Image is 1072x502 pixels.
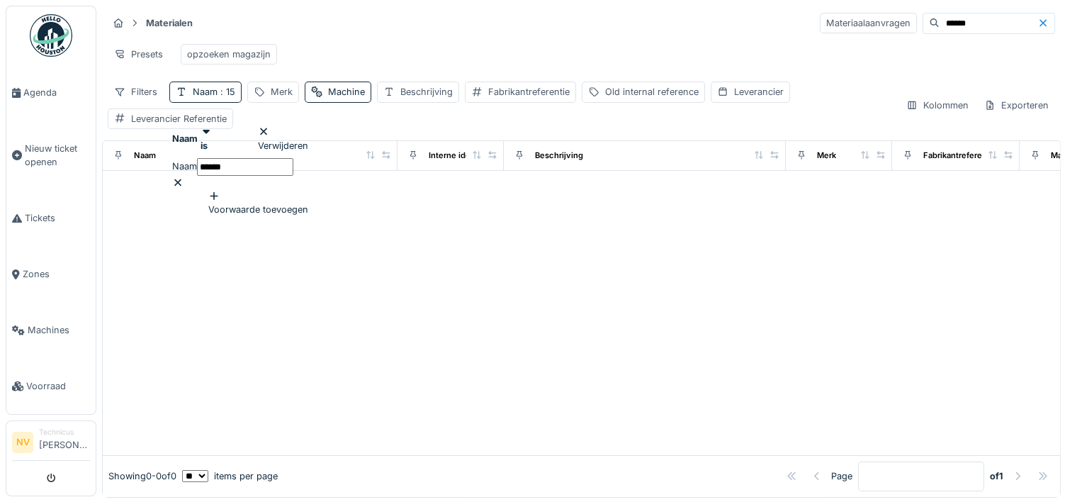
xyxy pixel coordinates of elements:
[25,211,90,225] span: Tickets
[734,85,784,99] div: Leverancier
[23,267,90,281] span: Zones
[820,13,917,33] div: Materiaalaanvragen
[900,95,975,116] div: Kolommen
[39,427,90,437] div: Technicus
[978,95,1055,116] div: Exporteren
[400,85,453,99] div: Beschrijving
[30,14,72,57] img: Badge_color-CXgf-gQk.svg
[488,85,570,99] div: Fabrikantreferentie
[172,160,197,173] label: Naam
[131,112,227,125] div: Leverancier Referentie
[990,469,1003,483] strong: of 1
[201,140,208,151] strong: is
[26,379,90,393] span: Voorraad
[218,87,235,97] span: : 15
[208,189,308,216] div: Voorwaarde toevoegen
[12,432,33,453] li: NV
[182,469,278,483] div: items per page
[108,44,169,65] div: Presets
[108,82,164,102] div: Filters
[193,85,235,99] div: Naam
[817,150,836,162] div: Merk
[923,150,997,162] div: Fabrikantreferentie
[605,85,699,99] div: Old internal reference
[831,469,852,483] div: Page
[172,132,198,145] strong: Naam
[25,142,90,169] span: Nieuw ticket openen
[429,150,505,162] div: Interne identificator
[108,469,176,483] div: Showing 0 - 0 of 0
[140,16,198,30] strong: Materialen
[328,85,365,99] div: Machine
[39,427,90,457] li: [PERSON_NAME]
[187,48,271,61] div: opzoeken magazijn
[23,86,90,99] span: Agenda
[28,323,90,337] span: Machines
[134,150,156,162] div: Naam
[271,85,293,99] div: Merk
[258,125,308,152] div: Verwijderen
[535,150,583,162] div: Beschrijving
